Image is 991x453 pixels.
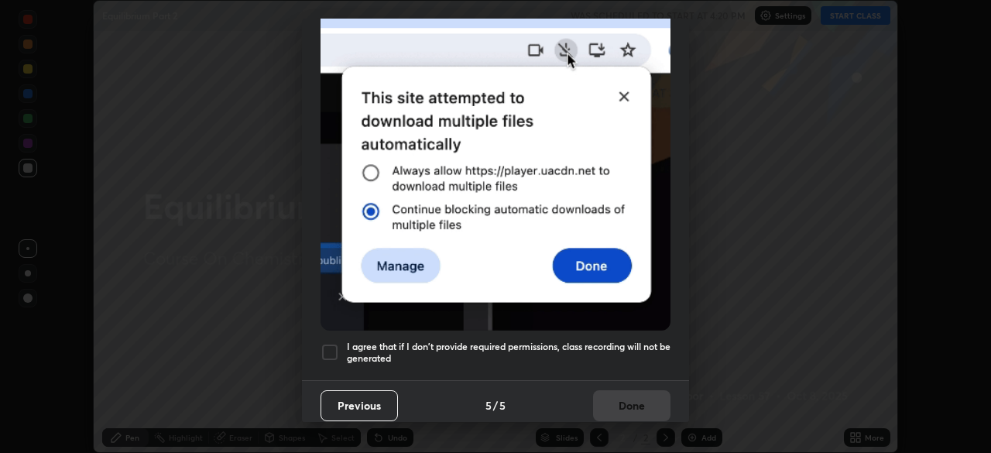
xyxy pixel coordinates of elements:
h4: 5 [499,397,506,414]
h5: I agree that if I don't provide required permissions, class recording will not be generated [347,341,670,365]
h4: 5 [485,397,492,414]
h4: / [493,397,498,414]
button: Previous [321,390,398,421]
